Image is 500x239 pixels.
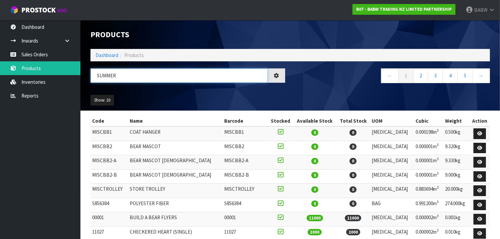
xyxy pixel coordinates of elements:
[443,198,470,212] td: 274.000kg
[90,212,128,227] td: 00001
[90,184,128,198] td: MISCTROLLEY
[21,6,56,14] span: ProStock
[370,184,414,198] td: [MEDICAL_DATA]
[437,171,439,176] sup: 3
[268,116,293,126] th: Stocked
[437,157,439,161] sup: 3
[370,169,414,184] td: [MEDICAL_DATA]
[57,7,67,14] small: WMS
[398,68,414,83] a: 1
[443,212,470,227] td: 0.001kg
[437,185,439,190] sup: 3
[223,126,268,141] td: MISCBB1
[443,141,470,155] td: 9.320kg
[428,68,443,83] a: 3
[128,116,222,126] th: Name
[414,141,443,155] td: 0.000001m
[443,116,470,126] th: Weight
[128,169,222,184] td: BEAR MASCOT [DEMOGRAPHIC_DATA]
[345,215,361,221] span: 11000
[437,214,439,218] sup: 3
[350,186,357,193] span: 0
[128,126,222,141] td: COAT HANGER
[414,184,443,198] td: 0.883694m
[90,155,128,170] td: MISCBB2-A
[295,68,490,85] nav: Page navigation
[437,142,439,147] sup: 3
[128,184,222,198] td: STORE TROLLEY
[370,126,414,141] td: [MEDICAL_DATA]
[336,116,370,126] th: Total Stock
[223,169,268,184] td: MISCBB2-B
[90,95,114,106] button: Show: 10
[370,116,414,126] th: UOM
[370,212,414,227] td: [MEDICAL_DATA]
[470,116,490,126] th: Action
[437,199,439,204] sup: 3
[90,198,128,212] td: S856384
[443,169,470,184] td: 9.000kg
[223,198,268,212] td: S856384
[311,129,318,136] span: 0
[414,116,443,126] th: Cubic
[293,116,336,126] th: Available Stock
[96,52,118,58] a: Dashboard
[10,6,18,14] img: cube-alt.png
[443,155,470,170] td: 9.330kg
[443,68,458,83] a: 4
[381,68,399,83] a: ←
[223,155,268,170] td: MISCBB2-A
[370,198,414,212] td: BAG
[413,68,428,83] a: 2
[457,68,473,83] a: 5
[414,155,443,170] td: 0.000001m
[414,198,443,212] td: 0.991200m
[414,169,443,184] td: 0.000001m
[472,68,490,83] a: →
[311,200,318,207] span: 0
[124,52,144,58] span: Products
[307,215,323,221] span: 11000
[437,128,439,133] sup: 3
[128,155,222,170] td: BEAR MASCOT [DEMOGRAPHIC_DATA]
[223,141,268,155] td: MISCBB2
[90,141,128,155] td: MISCBB2
[308,229,322,235] span: 2000
[370,141,414,155] td: [MEDICAL_DATA]
[414,212,443,227] td: 0.000002m
[443,126,470,141] td: 0.500kg
[90,68,268,83] input: Search products
[350,200,357,207] span: 0
[90,126,128,141] td: MISCBB1
[346,229,360,235] span: 2000
[350,143,357,150] span: 0
[311,158,318,164] span: 0
[437,228,439,233] sup: 3
[128,141,222,155] td: BEAR MASCOT
[128,212,222,227] td: BUILD A BEAR FLYERS
[350,129,357,136] span: 0
[223,212,268,227] td: 00001
[350,158,357,164] span: 0
[90,116,128,126] th: Code
[90,169,128,184] td: MISCBB2-B
[356,6,452,12] strong: B07 - BABW TRADING NZ LIMITED PARTNERSHIP
[414,126,443,141] td: 0.000198m
[443,184,470,198] td: 20.000kg
[311,172,318,178] span: 0
[311,143,318,150] span: 0
[370,155,414,170] td: [MEDICAL_DATA]
[311,186,318,193] span: 0
[90,30,285,39] h1: Products
[474,7,488,13] span: BABW
[223,184,268,198] td: MISCTROLLEY
[223,116,268,126] th: Barcode
[128,198,222,212] td: POLYESTER FIBER
[350,172,357,178] span: 0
